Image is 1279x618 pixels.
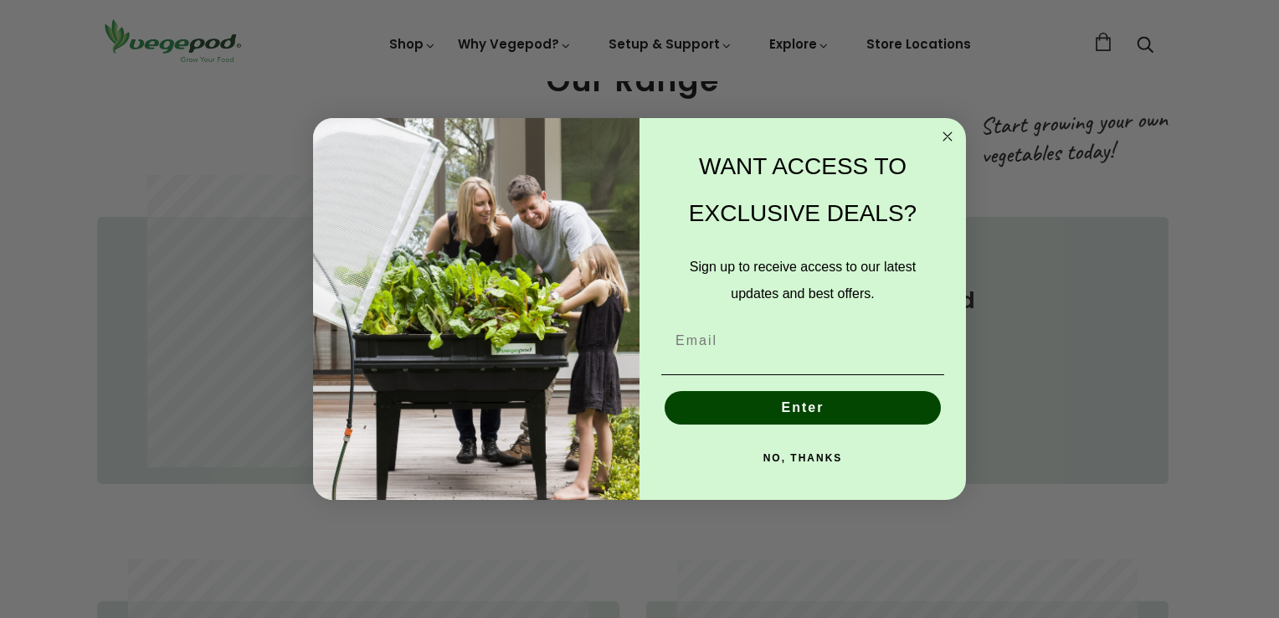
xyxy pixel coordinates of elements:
span: Sign up to receive access to our latest updates and best offers. [690,260,916,301]
button: Close dialog [937,126,958,147]
img: underline [661,374,944,375]
input: Email [661,324,944,358]
button: Enter [665,391,941,425]
img: e9d03583-1bb1-490f-ad29-36751b3212ff.jpeg [313,118,639,501]
button: NO, THANKS [661,441,944,475]
span: WANT ACCESS TO EXCLUSIVE DEALS? [689,153,917,226]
